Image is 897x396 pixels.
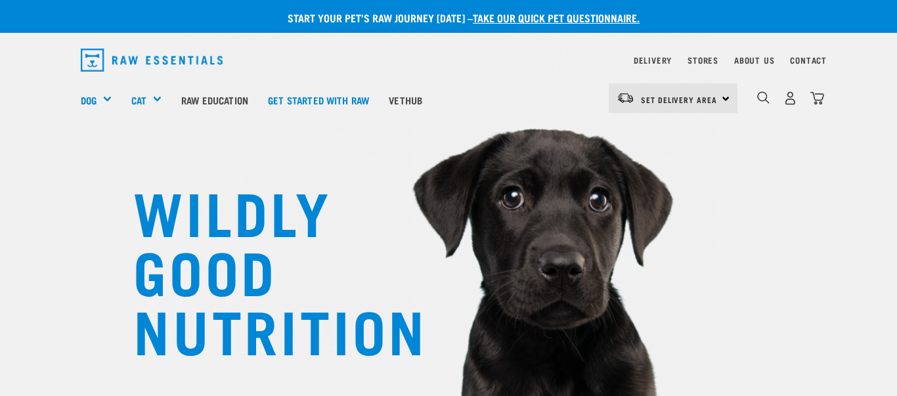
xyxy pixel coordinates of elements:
[81,93,97,108] a: Dog
[81,49,223,72] img: Raw Essentials Logo
[617,92,634,104] img: van-moving.png
[473,14,640,20] a: take our quick pet questionnaire.
[790,58,827,62] a: Contact
[171,74,258,126] a: Raw Education
[131,93,146,108] a: Cat
[379,74,432,126] a: Vethub
[757,91,770,104] img: home-icon-1@2x.png
[641,97,717,102] span: Set Delivery Area
[734,58,774,62] a: About Us
[810,91,824,105] img: home-icon@2x.png
[70,43,827,77] nav: dropdown navigation
[688,58,718,62] a: Stores
[783,91,797,105] img: user.png
[133,181,396,358] h1: WILDLY GOOD NUTRITION
[258,74,379,126] a: Get started with Raw
[634,58,672,62] a: Delivery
